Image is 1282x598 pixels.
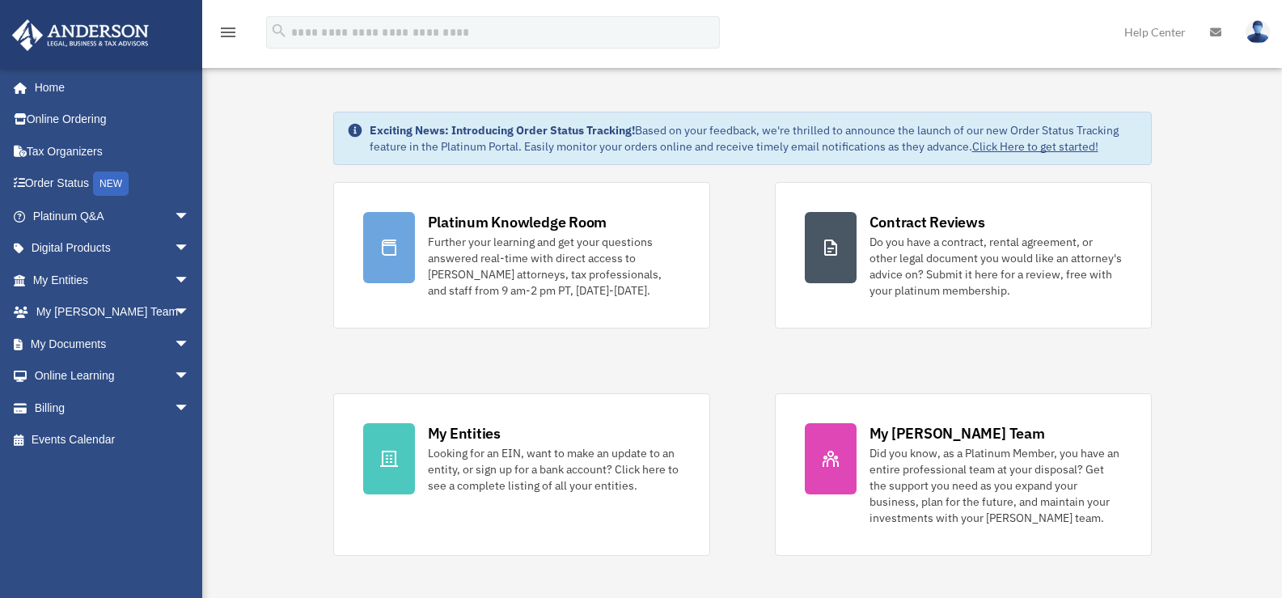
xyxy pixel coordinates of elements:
div: Platinum Knowledge Room [428,212,607,232]
div: My Entities [428,423,501,443]
span: arrow_drop_down [174,360,206,393]
span: arrow_drop_down [174,392,206,425]
a: Events Calendar [11,424,214,456]
div: Did you know, as a Platinum Member, you have an entire professional team at your disposal? Get th... [869,445,1122,526]
img: User Pic [1246,20,1270,44]
a: Contract Reviews Do you have a contract, rental agreement, or other legal document you would like... [775,182,1152,329]
a: Click Here to get started! [972,139,1098,154]
a: Order StatusNEW [11,168,214,201]
i: search [270,22,288,40]
i: menu [218,23,238,42]
a: Platinum Knowledge Room Further your learning and get your questions answered real-time with dire... [333,182,710,329]
a: Home [11,71,206,104]
div: NEW [93,172,129,196]
span: arrow_drop_down [174,232,206,265]
a: My Entities Looking for an EIN, want to make an update to an entity, or sign up for a bank accoun... [333,393,710,556]
strong: Exciting News: Introducing Order Status Tracking! [370,123,635,138]
a: Online Ordering [11,104,214,136]
span: arrow_drop_down [174,264,206,297]
a: My Documentsarrow_drop_down [11,328,214,360]
span: arrow_drop_down [174,328,206,361]
div: Looking for an EIN, want to make an update to an entity, or sign up for a bank account? Click her... [428,445,680,494]
span: arrow_drop_down [174,200,206,233]
a: Platinum Q&Aarrow_drop_down [11,200,214,232]
a: Digital Productsarrow_drop_down [11,232,214,265]
div: Contract Reviews [869,212,985,232]
a: Billingarrow_drop_down [11,392,214,424]
div: Do you have a contract, rental agreement, or other legal document you would like an attorney's ad... [869,234,1122,299]
div: Further your learning and get your questions answered real-time with direct access to [PERSON_NAM... [428,234,680,299]
a: My Entitiesarrow_drop_down [11,264,214,296]
a: Online Learningarrow_drop_down [11,360,214,392]
div: Based on your feedback, we're thrilled to announce the launch of our new Order Status Tracking fe... [370,122,1138,155]
img: Anderson Advisors Platinum Portal [7,19,154,51]
a: My [PERSON_NAME] Teamarrow_drop_down [11,296,214,329]
a: My [PERSON_NAME] Team Did you know, as a Platinum Member, you have an entire professional team at... [775,393,1152,556]
a: menu [218,28,238,42]
span: arrow_drop_down [174,296,206,329]
div: My [PERSON_NAME] Team [869,423,1045,443]
a: Tax Organizers [11,135,214,168]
